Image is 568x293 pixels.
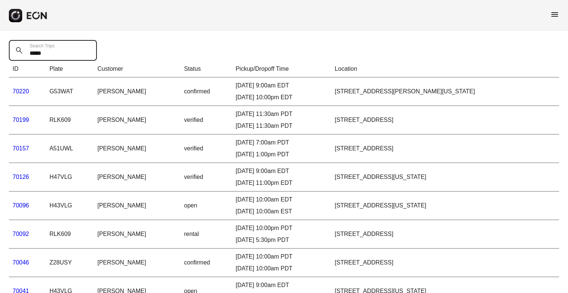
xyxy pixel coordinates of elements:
[94,134,180,163] td: [PERSON_NAME]
[236,179,327,187] div: [DATE] 11:00pm EDT
[236,121,327,130] div: [DATE] 11:30am PDT
[331,106,559,134] td: [STREET_ADDRESS]
[13,231,29,237] a: 70092
[180,220,232,249] td: rental
[94,249,180,277] td: [PERSON_NAME]
[236,81,327,90] div: [DATE] 9:00am EDT
[236,264,327,273] div: [DATE] 10:00am PDT
[236,167,327,176] div: [DATE] 9:00am EDT
[331,134,559,163] td: [STREET_ADDRESS]
[94,192,180,220] td: [PERSON_NAME]
[236,281,327,290] div: [DATE] 9:00am EDT
[232,61,331,77] th: Pickup/Dropoff Time
[236,207,327,216] div: [DATE] 10:00am EST
[550,10,559,19] span: menu
[46,163,94,192] td: H47VLG
[94,106,180,134] td: [PERSON_NAME]
[236,138,327,147] div: [DATE] 7:00am PDT
[46,61,94,77] th: Plate
[94,220,180,249] td: [PERSON_NAME]
[46,220,94,249] td: RLK609
[13,259,29,266] a: 70046
[236,252,327,261] div: [DATE] 10:00am PDT
[236,150,327,159] div: [DATE] 1:00pm PDT
[13,117,29,123] a: 70199
[180,163,232,192] td: verified
[46,192,94,220] td: H43VLG
[236,195,327,204] div: [DATE] 10:00am EDT
[180,249,232,277] td: confirmed
[180,192,232,220] td: open
[180,61,232,77] th: Status
[236,224,327,233] div: [DATE] 10:00pm PDT
[46,106,94,134] td: RLK609
[331,192,559,220] td: [STREET_ADDRESS][US_STATE]
[331,220,559,249] td: [STREET_ADDRESS]
[13,174,29,180] a: 70126
[13,145,29,152] a: 70157
[94,163,180,192] td: [PERSON_NAME]
[30,43,54,49] label: Search Trips
[236,110,327,119] div: [DATE] 11:30am PDT
[94,77,180,106] td: [PERSON_NAME]
[13,202,29,209] a: 70096
[180,106,232,134] td: verified
[9,61,46,77] th: ID
[180,77,232,106] td: confirmed
[331,77,559,106] td: [STREET_ADDRESS][PERSON_NAME][US_STATE]
[46,134,94,163] td: A51UWL
[180,134,232,163] td: verified
[331,163,559,192] td: [STREET_ADDRESS][US_STATE]
[236,93,327,102] div: [DATE] 10:00pm EDT
[46,249,94,277] td: Z28USY
[236,236,327,244] div: [DATE] 5:30pm PDT
[46,77,94,106] td: G53WAT
[331,61,559,77] th: Location
[331,249,559,277] td: [STREET_ADDRESS]
[13,88,29,94] a: 70220
[94,61,180,77] th: Customer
